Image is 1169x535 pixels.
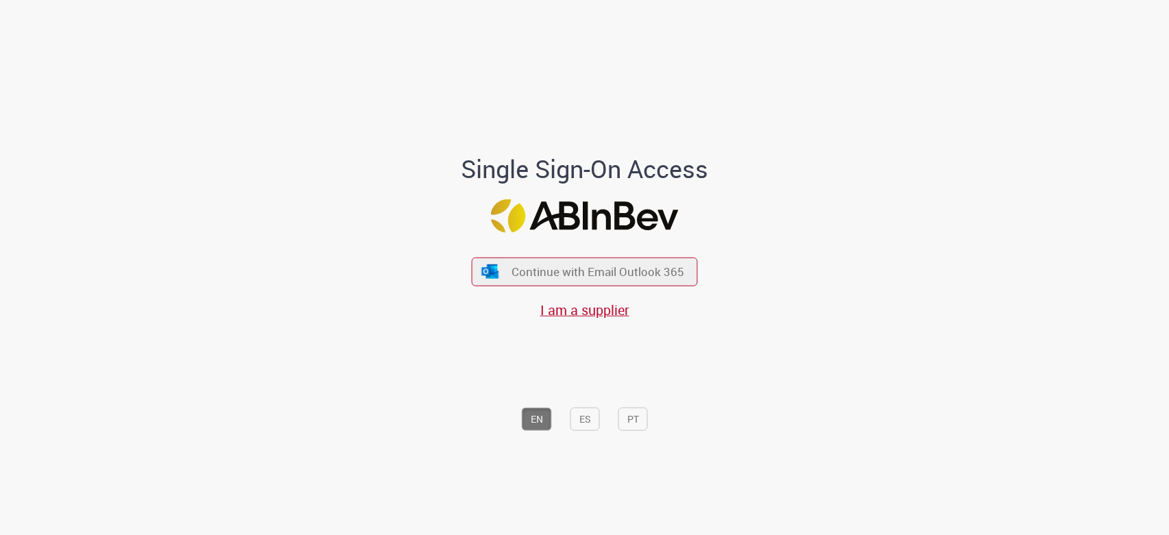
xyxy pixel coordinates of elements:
button: ES [570,407,600,430]
button: PT [618,407,648,430]
button: ícone Azure/Microsoft 360 Continue with Email Outlook 365 [472,258,698,286]
span: Continue with Email Outlook 365 [512,264,684,279]
img: ícone Azure/Microsoft 360 [480,264,499,278]
button: EN [522,407,552,430]
a: I am a supplier [540,300,629,319]
h1: Single Sign-On Access [394,155,775,183]
img: Logo ABInBev [491,199,679,232]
